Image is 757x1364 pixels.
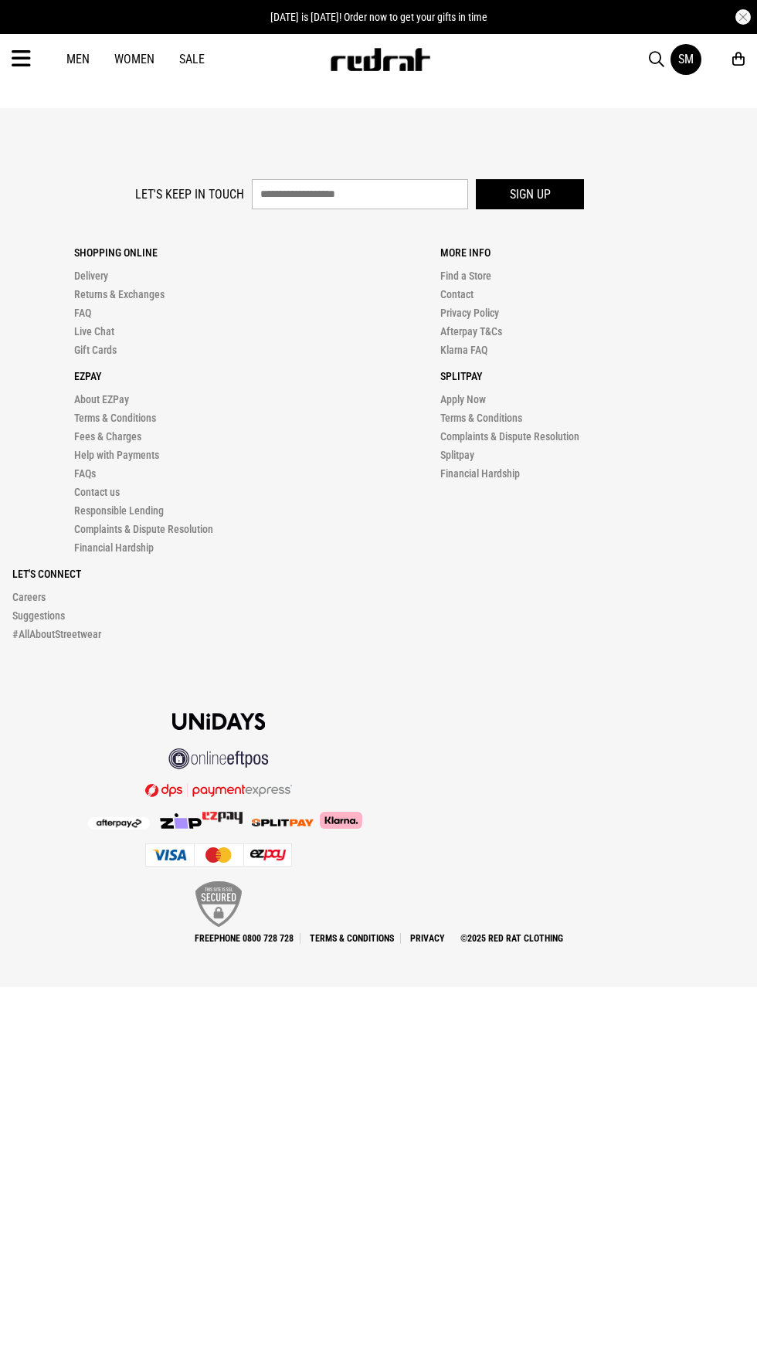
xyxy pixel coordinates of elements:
[404,933,451,944] a: Privacy
[195,881,242,927] img: SSL
[188,933,300,944] a: Freephone 0800 728 728
[440,307,499,319] a: Privacy Policy
[440,393,486,405] a: Apply Now
[12,628,101,640] a: #AllAboutStreetwear
[454,933,569,944] a: ©2025 Red Rat Clothing
[440,325,502,338] a: Afterpay T&Cs
[74,467,96,480] a: FAQs
[159,813,202,829] img: Zip
[74,412,156,424] a: Terms & Conditions
[252,819,314,826] img: Splitpay
[12,568,745,580] p: Let's Connect
[179,52,205,66] a: Sale
[88,817,150,830] img: Afterpay
[440,344,487,356] a: Klarna FAQ
[329,48,431,71] img: Redrat logo
[440,288,474,300] a: Contact
[145,783,292,797] img: DPS
[270,11,487,23] span: [DATE] is [DATE]! Order now to get your gifts in time
[74,430,141,443] a: Fees & Charges
[74,307,91,319] a: FAQ
[74,344,117,356] a: Gift Cards
[74,288,165,300] a: Returns & Exchanges
[440,467,520,480] a: Financial Hardship
[678,52,694,66] div: SM
[168,748,269,769] img: online eftpos
[74,486,120,498] a: Contact us
[135,187,244,202] label: Let's keep in touch
[314,812,362,829] img: Klarna
[145,843,292,867] img: Cards
[74,246,378,259] p: Shopping Online
[74,325,114,338] a: Live Chat
[74,370,378,382] p: Ezpay
[476,179,584,209] button: Sign up
[74,270,108,282] a: Delivery
[440,246,745,259] p: More Info
[440,449,474,461] a: Splitpay
[74,504,164,517] a: Responsible Lending
[304,933,401,944] a: Terms & Conditions
[74,523,213,535] a: Complaints & Dispute Resolution
[172,713,265,730] img: Unidays
[114,52,154,66] a: Women
[74,541,154,554] a: Financial Hardship
[74,449,159,461] a: Help with Payments
[440,270,491,282] a: Find a Store
[440,412,522,424] a: Terms & Conditions
[440,430,579,443] a: Complaints & Dispute Resolution
[202,812,243,824] img: Splitpay
[12,609,65,622] a: Suggestions
[12,591,46,603] a: Careers
[66,52,90,66] a: Men
[74,393,129,405] a: About EZPay
[440,370,745,382] p: Splitpay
